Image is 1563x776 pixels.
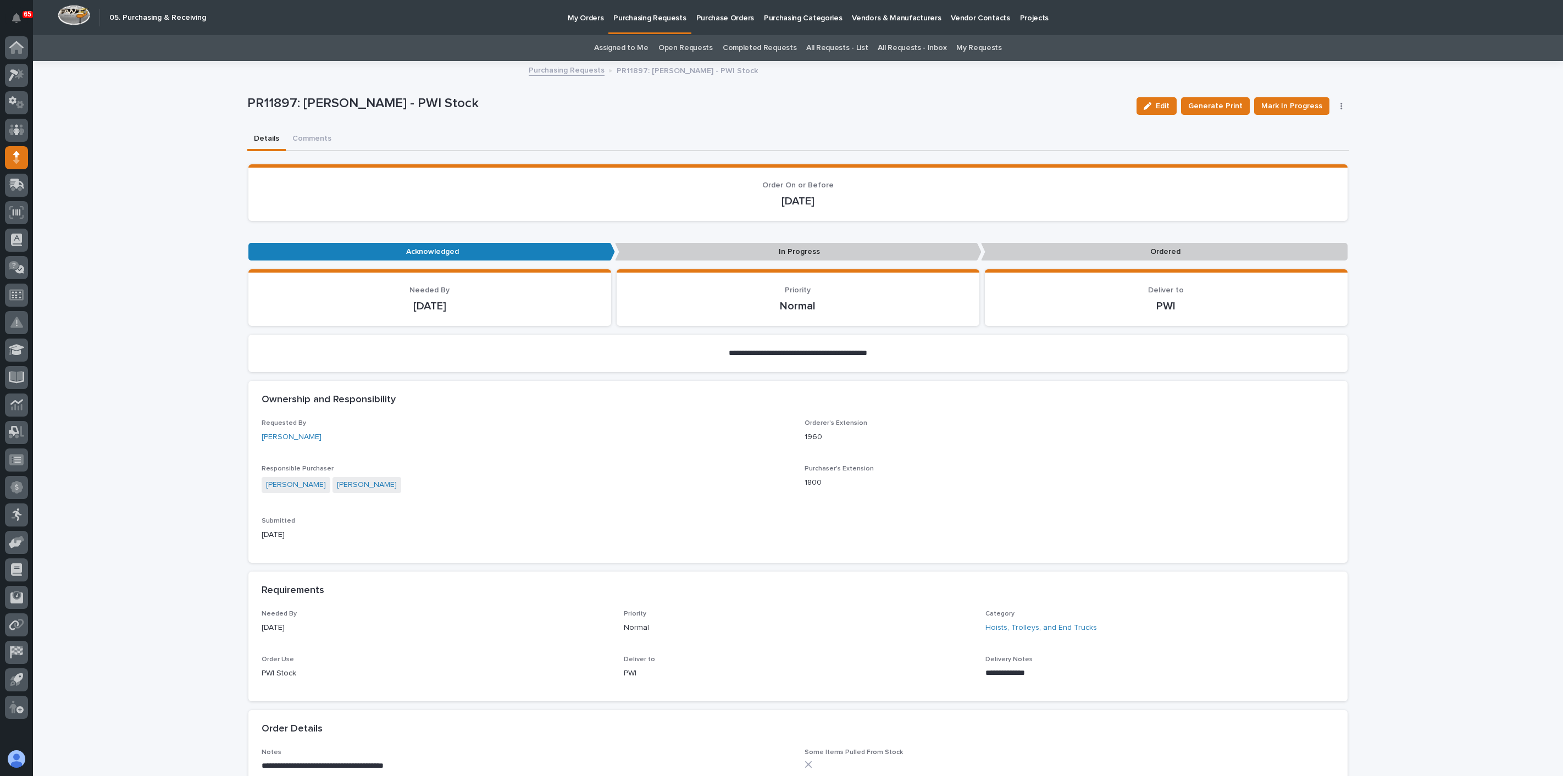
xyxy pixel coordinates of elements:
[630,300,966,313] p: Normal
[1261,99,1322,113] span: Mark In Progress
[878,35,946,61] a: All Requests - Inbox
[1181,97,1250,115] button: Generate Print
[109,13,206,23] h2: 05. Purchasing & Receiving
[5,747,28,771] button: users-avatar
[14,13,28,31] div: Notifications65
[981,243,1348,261] p: Ordered
[262,611,297,617] span: Needed By
[985,656,1033,663] span: Delivery Notes
[262,723,323,735] h2: Order Details
[262,518,295,524] span: Submitted
[262,195,1334,208] p: [DATE]
[805,420,867,426] span: Orderer's Extension
[247,128,286,151] button: Details
[262,465,334,472] span: Responsible Purchaser
[1156,101,1170,111] span: Edit
[1188,99,1243,113] span: Generate Print
[805,465,874,472] span: Purchaser's Extension
[594,35,649,61] a: Assigned to Me
[624,656,655,663] span: Deliver to
[529,63,605,76] a: Purchasing Requests
[785,286,811,294] span: Priority
[624,668,973,679] p: PWI
[266,479,326,491] a: [PERSON_NAME]
[805,749,903,756] span: Some Items Pulled From Stock
[262,529,791,541] p: [DATE]
[762,181,834,189] span: Order On or Before
[5,7,28,30] button: Notifications
[262,749,281,756] span: Notes
[24,10,31,18] p: 65
[658,35,713,61] a: Open Requests
[248,243,615,261] p: Acknowledged
[262,431,322,443] a: [PERSON_NAME]
[262,656,294,663] span: Order Use
[58,5,90,25] img: Workspace Logo
[624,611,646,617] span: Priority
[262,668,611,679] p: PWI Stock
[247,96,1128,112] p: PR11897: [PERSON_NAME] - PWI Stock
[985,622,1097,634] a: Hoists, Trolleys, and End Trucks
[615,243,982,261] p: In Progress
[985,611,1015,617] span: Category
[409,286,450,294] span: Needed By
[1137,97,1177,115] button: Edit
[286,128,338,151] button: Comments
[262,394,396,406] h2: Ownership and Responsibility
[262,300,598,313] p: [DATE]
[262,420,306,426] span: Requested By
[262,622,611,634] p: [DATE]
[1254,97,1329,115] button: Mark In Progress
[805,431,1334,443] p: 1960
[262,585,324,597] h2: Requirements
[1148,286,1184,294] span: Deliver to
[723,35,796,61] a: Completed Requests
[337,479,397,491] a: [PERSON_NAME]
[956,35,1002,61] a: My Requests
[806,35,868,61] a: All Requests - List
[617,64,758,76] p: PR11897: [PERSON_NAME] - PWI Stock
[624,622,973,634] p: Normal
[998,300,1334,313] p: PWI
[805,477,1334,489] p: 1800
